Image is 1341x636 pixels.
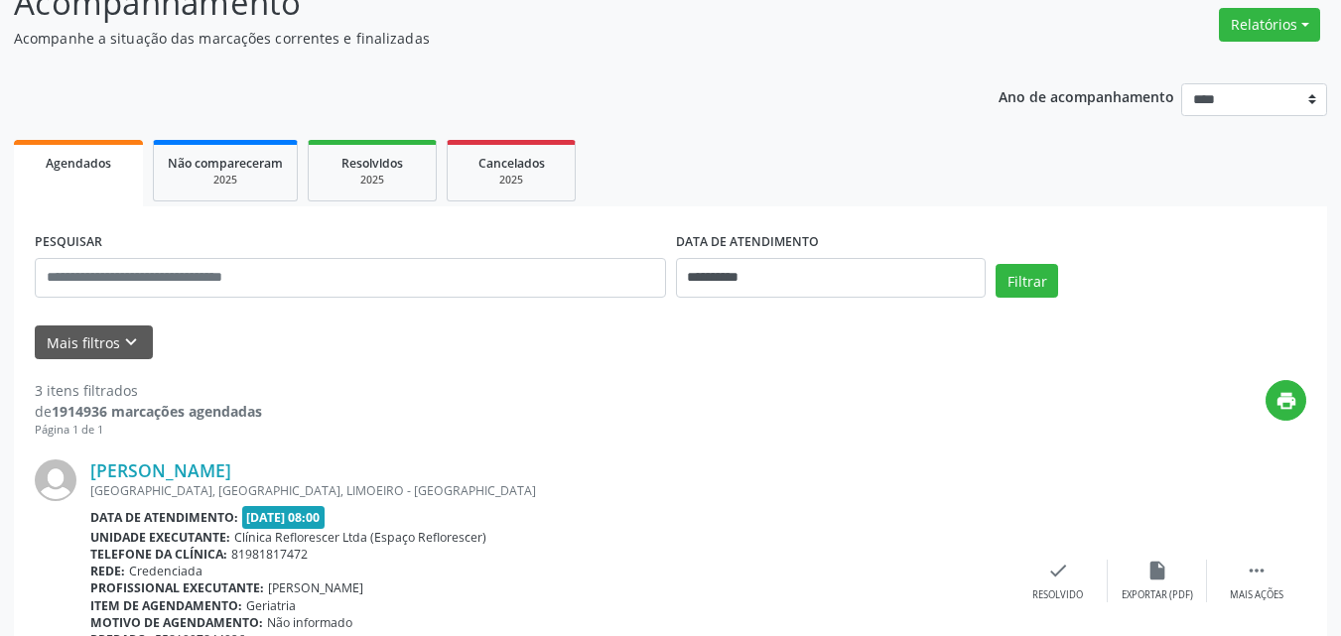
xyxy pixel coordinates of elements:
[1047,560,1069,581] i: check
[1146,560,1168,581] i: insert_drive_file
[90,614,263,631] b: Motivo de agendamento:
[323,173,422,188] div: 2025
[676,227,819,258] label: DATA DE ATENDIMENTO
[90,459,231,481] a: [PERSON_NAME]
[120,331,142,353] i: keyboard_arrow_down
[242,506,326,529] span: [DATE] 08:00
[90,563,125,579] b: Rede:
[1219,8,1320,42] button: Relatórios
[168,155,283,172] span: Não compareceram
[35,325,153,360] button: Mais filtroskeyboard_arrow_down
[341,155,403,172] span: Resolvidos
[462,173,561,188] div: 2025
[35,401,262,422] div: de
[35,227,102,258] label: PESQUISAR
[999,83,1174,108] p: Ano de acompanhamento
[267,614,352,631] span: Não informado
[268,579,363,596] span: [PERSON_NAME]
[46,155,111,172] span: Agendados
[90,597,242,614] b: Item de agendamento:
[90,529,230,546] b: Unidade executante:
[129,563,202,579] span: Credenciada
[231,546,308,563] span: 81981817472
[14,28,933,49] p: Acompanhe a situação das marcações correntes e finalizadas
[1275,390,1297,412] i: print
[90,546,227,563] b: Telefone da clínica:
[234,529,486,546] span: Clínica Reflorescer Ltda (Espaço Reflorescer)
[1266,380,1306,421] button: print
[1230,588,1283,602] div: Mais ações
[1246,560,1268,581] i: 
[35,380,262,401] div: 3 itens filtrados
[35,422,262,439] div: Página 1 de 1
[90,509,238,526] b: Data de atendimento:
[90,482,1008,499] div: [GEOGRAPHIC_DATA], [GEOGRAPHIC_DATA], LIMOEIRO - [GEOGRAPHIC_DATA]
[90,579,264,596] b: Profissional executante:
[168,173,283,188] div: 2025
[35,459,76,501] img: img
[478,155,545,172] span: Cancelados
[246,597,296,614] span: Geriatria
[52,402,262,421] strong: 1914936 marcações agendadas
[1122,588,1193,602] div: Exportar (PDF)
[996,264,1058,298] button: Filtrar
[1032,588,1083,602] div: Resolvido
